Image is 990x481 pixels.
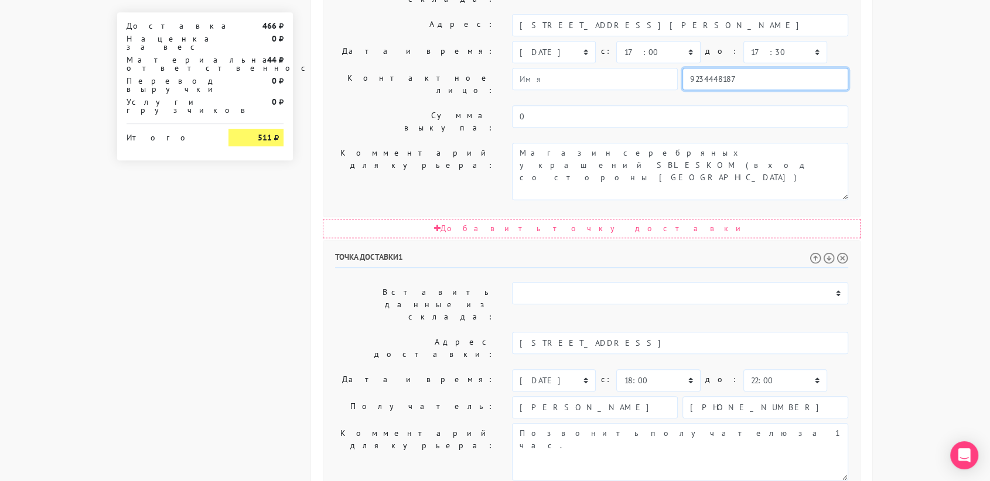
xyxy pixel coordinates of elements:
div: Open Intercom Messenger [950,441,978,469]
h6: Точка доставки [335,252,848,268]
strong: 466 [262,20,276,31]
strong: 0 [272,75,276,86]
label: Дата и время: [326,41,503,63]
div: Перевод выручки [118,77,220,93]
label: Получатель: [326,396,503,418]
strong: 0 [272,97,276,107]
div: Наценка за вес [118,35,220,51]
span: 1 [398,252,403,262]
input: Имя [512,396,678,418]
div: Итого [127,129,211,142]
input: Имя [512,68,678,90]
div: Материальная ответственность [118,56,220,72]
label: Сумма выкупа: [326,105,503,138]
label: Контактное лицо: [326,68,503,101]
label: Адрес доставки: [326,332,503,365]
label: Комментарий для курьера: [326,423,503,480]
strong: 44 [267,54,276,65]
strong: 0 [272,33,276,44]
input: Телефон [682,68,848,90]
label: до: [705,41,739,61]
label: c: [600,369,612,390]
textarea: Позвонить получателю за 1 час. [512,423,848,480]
div: Доставка [118,22,220,30]
div: Услуги грузчиков [118,98,220,114]
label: Комментарий для курьера: [326,143,503,200]
label: Адрес: [326,14,503,36]
label: Дата и время: [326,369,503,391]
div: Добавить точку доставки [323,219,861,238]
strong: 511 [258,132,272,143]
label: c: [600,41,612,61]
label: до: [705,369,739,390]
label: Вставить данные из склада: [326,282,503,327]
input: Телефон [682,396,848,418]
